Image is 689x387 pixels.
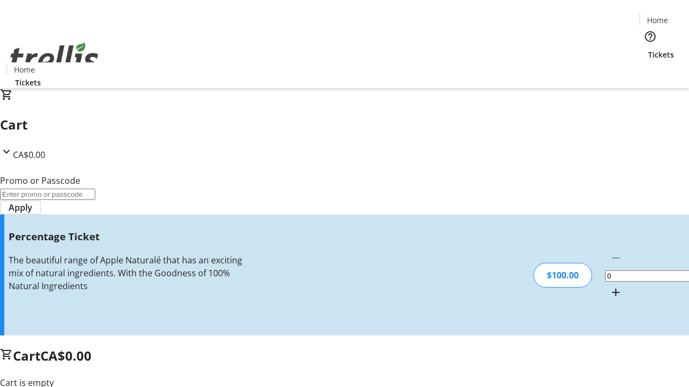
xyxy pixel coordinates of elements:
div: $100.00 [533,263,592,288]
span: CA$0.00 [13,149,45,161]
span: CA$0.00 [40,347,92,364]
a: Home [7,64,41,75]
a: Tickets [6,77,50,88]
img: Orient E2E Organization 3yzuyTgNMV's Logo [6,31,102,84]
button: Increment by one [605,282,627,303]
span: Tickets [15,77,41,88]
span: Apply [9,201,32,214]
button: Cart [639,60,661,82]
a: Tickets [639,49,683,60]
div: The beautiful range of Apple Naturalé that has an exciting mix of natural ingredients. With the G... [9,254,244,292]
h3: Percentage Ticket [9,229,244,244]
span: Tickets [648,49,674,60]
span: Home [14,64,35,75]
a: Home [640,15,674,26]
button: Help [639,26,661,47]
span: Home [647,15,668,26]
